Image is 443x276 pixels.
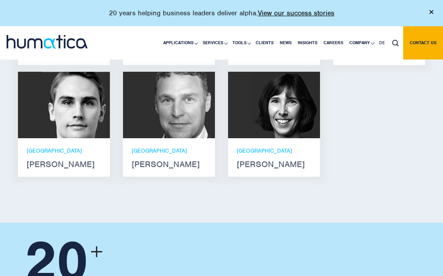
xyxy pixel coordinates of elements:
a: Applications [160,26,200,59]
a: Services [200,26,229,59]
a: Careers [320,26,346,59]
a: Clients [253,26,277,59]
a: Insights [295,26,320,59]
span: + [91,238,103,266]
a: Contact us [403,26,443,59]
p: [GEOGRAPHIC_DATA] [27,147,101,154]
a: News [277,26,295,59]
img: Paul Simpson [42,72,110,138]
span: DE [379,40,385,45]
img: Karen Wright [252,72,320,138]
strong: [PERSON_NAME] [27,161,101,168]
a: Tools [229,26,253,59]
img: search_icon [392,40,399,46]
p: [GEOGRAPHIC_DATA] [132,147,206,154]
strong: [PERSON_NAME] [237,161,311,168]
img: logo [7,35,88,49]
a: View our success stories [258,9,334,17]
p: 20 years helping business leaders deliver alpha. [109,9,334,17]
a: DE [376,26,388,59]
p: [GEOGRAPHIC_DATA] [237,147,311,154]
a: Company [346,26,376,59]
img: Bryan Turner [147,72,215,138]
strong: [PERSON_NAME] [132,161,206,168]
